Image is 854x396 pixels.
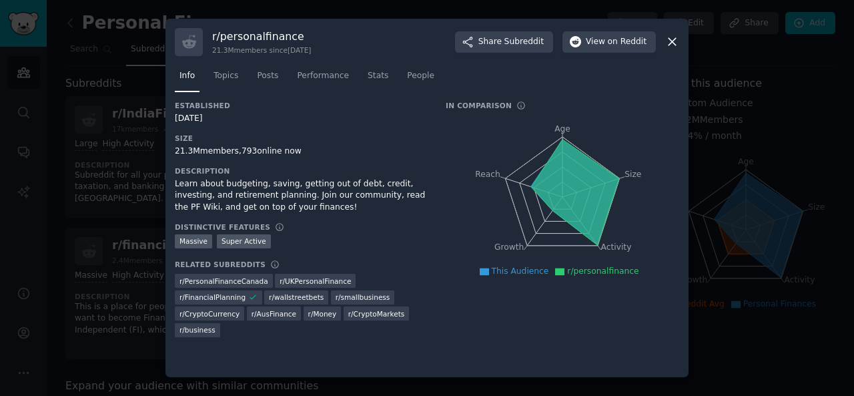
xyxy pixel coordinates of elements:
button: Viewon Reddit [562,31,656,53]
tspan: Growth [494,242,524,252]
span: People [407,70,434,82]
a: People [402,65,439,93]
span: r/ CryptoCurrency [179,309,240,319]
div: Super Active [217,234,271,248]
span: r/ Money [308,309,337,319]
span: r/ business [179,325,216,335]
a: Info [175,65,199,93]
a: Topics [209,65,243,93]
span: on Reddit [608,36,647,48]
span: r/personalfinance [567,266,638,276]
span: Topics [213,70,238,82]
h3: Size [175,134,427,143]
div: [DATE] [175,113,427,125]
button: ShareSubreddit [455,31,553,53]
div: 21.3M members since [DATE] [212,45,311,55]
h3: Distinctive Features [175,222,270,232]
span: View [586,36,647,48]
h3: Description [175,166,427,176]
span: Subreddit [504,36,544,48]
tspan: Age [554,124,570,134]
span: Info [179,70,195,82]
span: r/ smallbusiness [336,292,390,302]
span: r/ AusFinance [252,309,296,319]
span: Stats [368,70,388,82]
span: r/ FinancialPlanning [179,292,246,302]
h3: Related Subreddits [175,260,266,269]
span: This Audience [492,266,549,276]
span: Share [478,36,544,48]
span: r/ UKPersonalFinance [280,276,351,286]
span: r/ PersonalFinanceCanada [179,276,268,286]
span: r/ wallstreetbets [269,292,324,302]
div: Learn about budgeting, saving, getting out of debt, credit, investing, and retirement planning. J... [175,178,427,214]
span: Performance [297,70,349,82]
h3: r/ personalfinance [212,29,311,43]
div: Massive [175,234,212,248]
a: Performance [292,65,354,93]
tspan: Size [624,169,641,178]
tspan: Activity [601,242,632,252]
span: Posts [257,70,278,82]
tspan: Reach [475,169,500,178]
a: Stats [363,65,393,93]
h3: In Comparison [446,101,512,110]
div: 21.3M members, 793 online now [175,146,427,158]
a: Posts [252,65,283,93]
span: r/ CryptoMarkets [348,309,405,319]
h3: Established [175,101,427,110]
